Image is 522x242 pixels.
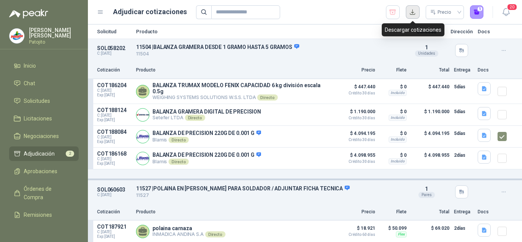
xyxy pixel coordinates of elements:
[411,151,449,166] p: $ 4.098.955
[337,129,375,142] p: $ 4.094.195
[97,82,131,88] p: COT186204
[380,82,407,91] p: $ 0
[97,113,131,118] span: C: [DATE]
[97,157,131,161] span: C: [DATE]
[470,5,484,19] button: 1
[9,208,79,222] a: Remisiones
[430,6,452,18] div: Precio
[478,208,493,216] p: Docs
[152,115,261,121] p: Setefer LTDA
[389,115,407,121] div: Incluido
[152,130,261,137] p: BALANZA DE PRECISION 220G DE 0.001 G
[152,137,261,143] p: Blamis
[9,182,79,205] a: Órdenes de Compra
[97,118,131,122] span: Exp: [DATE]
[66,151,74,157] span: 2
[418,192,435,198] div: Pares
[411,82,449,101] p: $ 447.440
[478,67,493,74] p: Docs
[136,192,403,199] p: 11527
[152,94,332,101] p: WEIGHING SYSTEMS SOLUTIONS W.S.S. LTDA
[454,129,473,138] p: 5 días
[337,138,375,142] span: Crédito 30 días
[97,161,131,166] span: Exp: [DATE]
[396,231,407,237] div: Flex
[389,90,407,96] div: Incluido
[380,224,407,233] p: $ 50.099
[454,151,473,160] p: 2 días
[454,67,473,74] p: Entrega
[9,129,79,143] a: Negociaciones
[24,167,57,175] span: Aprobaciones
[411,224,449,239] p: $ 69.020
[337,91,375,95] span: Crédito 30 días
[499,5,513,19] button: 20
[9,164,79,179] a: Aprobaciones
[389,158,407,164] div: Incluido
[136,152,149,165] img: Company Logo
[136,208,332,216] p: Producto
[185,115,205,121] div: Directo
[450,29,473,34] p: Dirección
[152,159,261,165] p: Blamis
[9,94,79,108] a: Solicitudes
[136,44,403,50] p: 11504 | BALANZA GRAMERA DESDE 1 GRAMO HASTA 5 GRAMOS
[97,51,131,56] p: C: [DATE]
[97,129,131,135] p: COT188084
[380,208,407,216] p: Flete
[97,93,131,97] span: Exp: [DATE]
[152,152,261,159] p: BALANZA DE PRECISION 220G DE 0.001 G
[24,132,59,140] span: Negociaciones
[24,211,52,219] span: Remisiones
[136,109,149,121] img: Company Logo
[152,225,225,231] p: polaina carnaza
[337,67,375,74] p: Precio
[97,151,131,157] p: COT186168
[337,116,375,120] span: Crédito 30 días
[169,159,189,165] div: Directo
[97,193,131,197] p: C: [DATE]
[337,233,375,237] span: Crédito 60 días
[97,234,131,239] span: Exp: [DATE]
[9,111,79,126] a: Licitaciones
[113,6,187,17] h1: Adjudicar cotizaciones
[337,82,375,95] p: $ 447.440
[97,67,131,74] p: Cotización
[411,67,449,74] p: Total
[136,50,403,58] p: 11504
[29,40,79,44] p: Patojito
[389,136,407,143] div: Incluido
[136,130,149,143] img: Company Logo
[337,208,375,216] p: Precio
[152,109,261,115] p: BALANZA GRAMERA DIGITAL DE PRECISION
[415,50,438,57] div: Unidades
[380,107,407,116] p: $ 0
[24,149,55,158] span: Adjudicación
[97,29,131,34] p: Solicitud
[478,29,493,34] p: Docs
[97,208,131,216] p: Cotización
[10,29,24,43] img: Company Logo
[24,97,50,105] span: Solicitudes
[425,186,428,192] span: 1
[380,67,407,74] p: Flete
[97,224,131,230] p: COT187921
[24,79,35,88] span: Chat
[454,82,473,91] p: 5 días
[205,231,225,237] div: Directo
[337,151,375,164] p: $ 4.098.955
[152,231,225,237] p: INMADICA ANDINA S.A
[136,29,403,34] p: Producto
[97,140,131,144] span: Exp: [DATE]
[454,107,473,116] p: 5 días
[9,58,79,73] a: Inicio
[97,187,131,193] p: SOL060603
[454,224,473,233] p: 2 días
[97,107,131,113] p: COT188124
[382,23,444,36] div: Descargar cotizaciones
[337,224,375,237] p: $ 18.921
[136,67,332,74] p: Producto
[9,146,79,161] a: Adjudicación2
[24,185,71,201] span: Órdenes de Compra
[29,28,79,38] p: [PERSON_NAME] [PERSON_NAME]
